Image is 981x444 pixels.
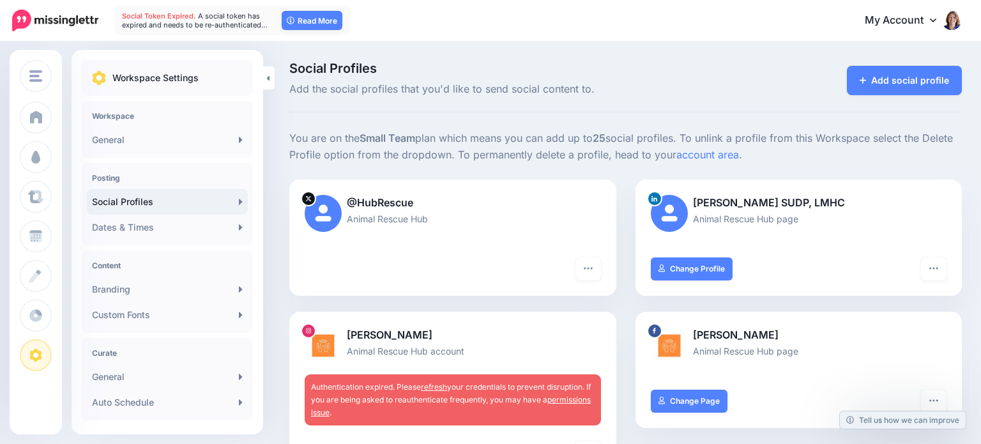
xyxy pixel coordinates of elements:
a: Branding [87,277,248,302]
a: refresh [421,382,447,392]
a: General [87,127,248,153]
a: Social Profiles [87,189,248,215]
a: Custom Fonts [87,302,248,328]
a: Change Profile [651,257,733,280]
a: Add social profile [847,66,962,95]
h4: Workspace [92,111,243,121]
p: You are on the plan which means you can add up to social profiles. To unlink a profile from this ... [289,130,962,164]
span: Social Profiles [289,62,731,75]
a: permissions issue [311,395,591,417]
span: A social token has expired and needs to be re-authenticated… [122,11,268,29]
p: [PERSON_NAME] [651,327,947,344]
p: [PERSON_NAME] [305,327,601,344]
img: 479198871_10103004792723326_1990420731855732127_n-bsa153089.jpg [651,327,688,364]
img: menu.png [29,70,42,82]
p: Animal Rescue Hub account [305,344,601,358]
img: 481723096_1171285091047143_8053405621612609758_n-bsa153090.jpg [305,327,342,364]
a: My Account [852,5,962,36]
b: 25 [593,132,605,144]
p: @HubRescue [305,195,601,211]
a: Dates & Times [87,215,248,240]
b: Small Team [360,132,415,144]
img: user_default_image.png [651,195,688,232]
p: Workspace Settings [112,70,199,86]
img: user_default_image.png [305,195,342,232]
p: Animal Rescue Hub [305,211,601,226]
a: Auto Schedule [87,390,248,415]
h4: Curate [92,348,243,358]
span: Add the social profiles that you'd like to send social content to. [289,81,731,98]
a: General [87,364,248,390]
p: [PERSON_NAME] SUDP, LMHC [651,195,947,211]
span: Authentication expired. Please your credentials to prevent disruption. If you are being asked to ... [311,382,591,417]
h4: Posting [92,173,243,183]
a: Read More [282,11,342,30]
img: Missinglettr [12,10,98,31]
a: Change Page [651,390,728,413]
h4: Content [92,261,243,270]
a: account area [676,148,739,161]
span: Social Token Expired. [122,11,196,20]
a: Tell us how we can improve [840,411,966,429]
p: Animal Rescue Hub page [651,344,947,358]
img: settings.png [92,71,106,85]
p: Animal Rescue Hub page [651,211,947,226]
